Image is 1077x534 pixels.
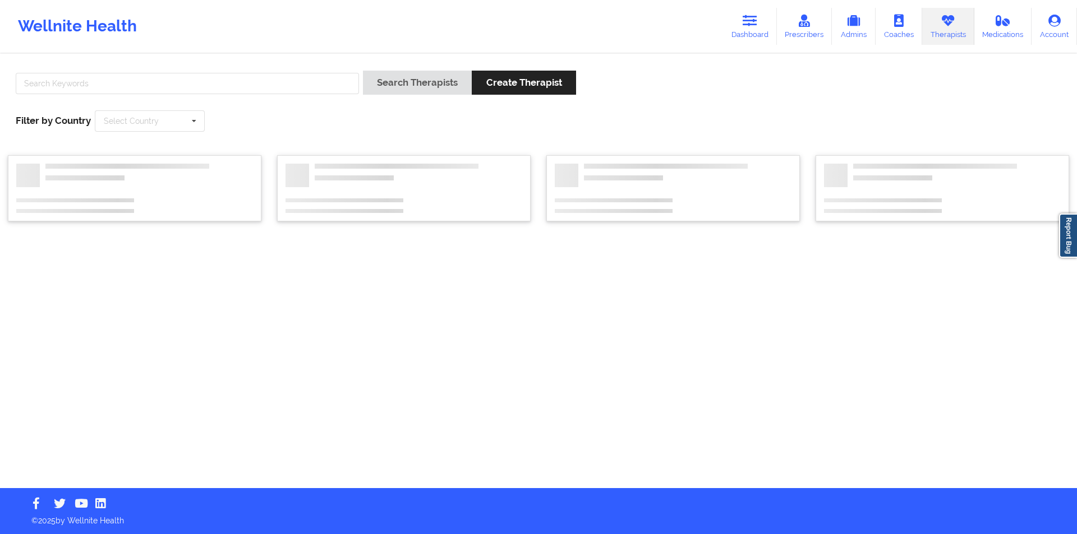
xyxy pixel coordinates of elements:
button: Search Therapists [363,71,472,95]
a: Coaches [876,8,922,45]
p: © 2025 by Wellnite Health [24,507,1053,526]
a: Dashboard [723,8,777,45]
button: Create Therapist [472,71,576,95]
a: Report Bug [1059,213,1077,258]
span: Filter by Country [16,115,91,126]
a: Admins [832,8,876,45]
div: Select Country [104,117,159,125]
a: Medications [974,8,1032,45]
a: Account [1032,8,1077,45]
input: Search Keywords [16,73,359,94]
a: Prescribers [777,8,832,45]
a: Therapists [922,8,974,45]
